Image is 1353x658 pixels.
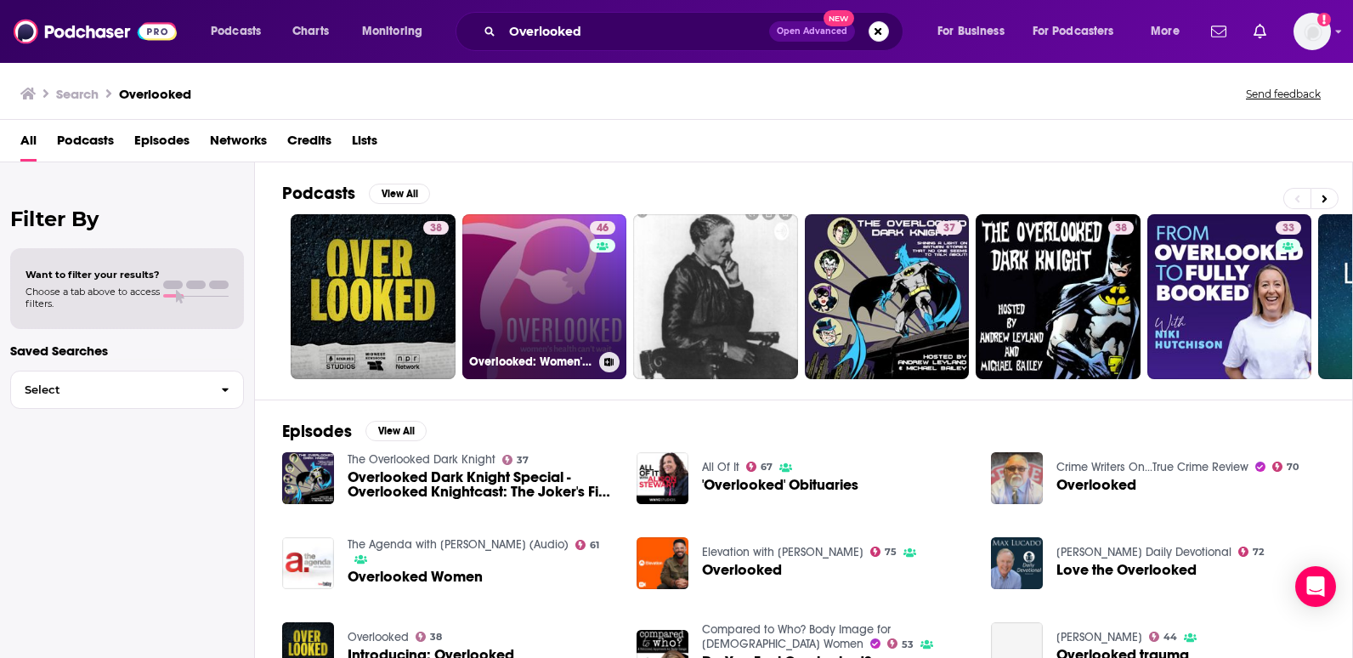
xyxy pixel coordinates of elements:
[282,183,355,204] h2: Podcasts
[1282,220,1294,237] span: 33
[291,214,456,379] a: 38
[1241,87,1326,101] button: Send feedback
[352,127,377,162] span: Lists
[870,547,897,557] a: 75
[1115,220,1127,237] span: 38
[430,220,442,237] span: 38
[282,183,430,204] a: PodcastsView All
[25,269,160,281] span: Want to filter your results?
[20,127,37,162] a: All
[57,127,114,162] a: Podcasts
[362,20,422,43] span: Monitoring
[348,537,569,552] a: The Agenda with Steve Paikin (Audio)
[1108,221,1134,235] a: 38
[1056,630,1142,644] a: Henry Lake
[502,455,529,465] a: 37
[282,421,352,442] h2: Episodes
[119,86,191,102] h3: Overlooked
[10,371,244,409] button: Select
[590,542,599,549] span: 61
[211,20,261,43] span: Podcasts
[199,18,283,45] button: open menu
[824,10,854,26] span: New
[210,127,267,162] a: Networks
[348,570,483,584] a: Overlooked Women
[1139,18,1201,45] button: open menu
[702,622,891,651] a: Compared to Who? Body Image for Christian Women
[926,18,1026,45] button: open menu
[348,630,409,644] a: Overlooked
[1238,547,1265,557] a: 72
[702,478,858,492] a: 'Overlooked' Obituaries
[287,127,331,162] a: Credits
[1147,214,1312,379] a: 33
[11,384,207,395] span: Select
[292,20,329,43] span: Charts
[1056,545,1231,559] a: Max Lucado Daily Devotional
[1056,563,1197,577] a: Love the Overlooked
[282,452,334,504] img: Overlooked Dark Knight Special - Overlooked Knightcast: The Joker's Five Way Revenge
[1163,633,1177,641] span: 44
[1294,13,1331,50] span: Logged in as Tessarossi87
[1056,478,1136,492] a: Overlooked
[991,537,1043,589] img: Love the Overlooked
[575,540,600,550] a: 61
[1272,462,1299,472] a: 70
[902,641,914,649] span: 53
[991,452,1043,504] img: Overlooked
[1022,18,1139,45] button: open menu
[943,220,955,237] span: 37
[416,632,443,642] a: 38
[937,20,1005,43] span: For Business
[769,21,855,42] button: Open AdvancedNew
[365,421,427,441] button: View All
[590,221,615,235] a: 46
[887,638,914,649] a: 53
[350,18,444,45] button: open menu
[637,537,688,589] img: Overlooked
[282,421,427,442] a: EpisodesView All
[10,343,244,359] p: Saved Searches
[1276,221,1301,235] a: 33
[1056,460,1248,474] a: Crime Writers On...True Crime Review
[10,207,244,231] h2: Filter By
[469,355,592,369] h3: Overlooked: Women's Health Can't Wait
[134,127,190,162] a: Episodes
[348,452,495,467] a: The Overlooked Dark Knight
[761,463,773,471] span: 67
[1317,13,1331,26] svg: Add a profile image
[1253,548,1264,556] span: 72
[14,15,177,48] img: Podchaser - Follow, Share and Rate Podcasts
[1294,13,1331,50] img: User Profile
[430,633,442,641] span: 38
[517,457,529,464] span: 37
[637,452,688,504] img: 'Overlooked' Obituaries
[1151,20,1180,43] span: More
[1204,17,1233,46] a: Show notifications dropdown
[348,470,616,499] span: Overlooked Dark Knight Special - Overlooked Knightcast: The Joker's Five Way Revenge
[1295,566,1336,607] div: Open Intercom Messenger
[702,563,782,577] a: Overlooked
[282,537,334,589] img: Overlooked Women
[25,286,160,309] span: Choose a tab above to access filters.
[1247,17,1273,46] a: Show notifications dropdown
[1149,632,1178,642] a: 44
[56,86,99,102] h3: Search
[462,214,627,379] a: 46Overlooked: Women's Health Can't Wait
[777,27,847,36] span: Open Advanced
[1033,20,1114,43] span: For Podcasters
[1287,463,1299,471] span: 70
